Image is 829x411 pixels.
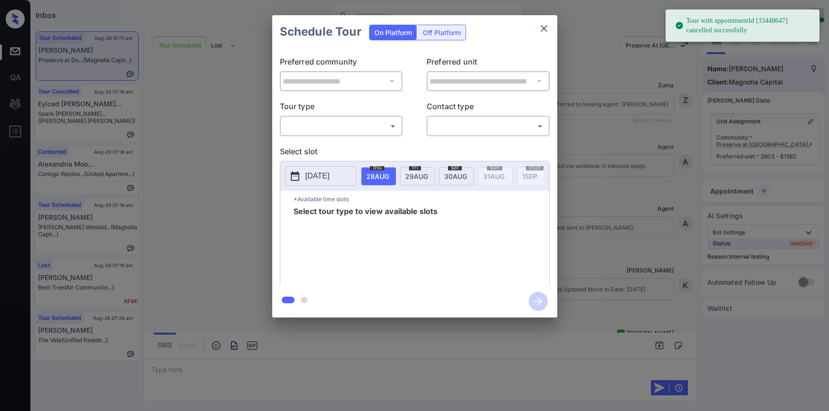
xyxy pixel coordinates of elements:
[280,101,403,116] p: Tour type
[305,170,330,182] p: [DATE]
[285,166,356,186] button: [DATE]
[675,12,812,39] div: Tour with appointmentId [33448647] cancelled successfully
[366,172,389,180] span: 28 AUG
[294,191,549,207] p: *Available time slots
[280,146,550,161] p: Select slot
[534,19,553,38] button: close
[427,101,550,116] p: Contact type
[272,15,369,48] h2: Schedule Tour
[444,172,467,180] span: 30 AUG
[439,167,474,186] div: date-select
[427,56,550,71] p: Preferred unit
[294,207,438,283] span: Select tour type to view available slots
[448,165,462,170] span: sat
[405,172,428,180] span: 29 AUG
[370,165,384,170] span: thu
[418,25,466,40] div: Off Platform
[280,56,403,71] p: Preferred community
[409,165,421,170] span: fri
[400,167,435,186] div: date-select
[370,25,417,40] div: On Platform
[361,167,396,186] div: date-select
